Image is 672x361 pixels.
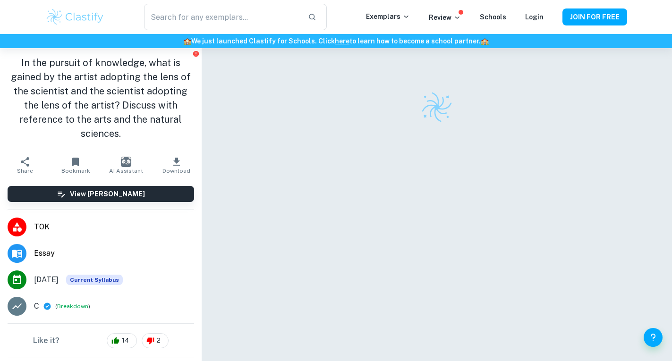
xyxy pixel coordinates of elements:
[121,157,131,167] img: AI Assistant
[117,336,134,345] span: 14
[480,13,506,21] a: Schools
[34,248,194,259] span: Essay
[45,8,105,26] img: Clastify logo
[2,36,670,46] h6: We just launched Clastify for Schools. Click to learn how to become a school partner.
[193,50,200,57] button: Report issue
[70,189,145,199] h6: View [PERSON_NAME]
[420,91,453,124] img: Clastify logo
[144,4,300,30] input: Search for any exemplars...
[562,8,627,25] button: JOIN FOR FREE
[8,56,194,141] h1: In the pursuit of knowledge, what is gained by the artist adopting the lens of the scientist and ...
[107,333,137,348] div: 14
[33,335,60,346] h6: Like it?
[101,152,151,178] button: AI Assistant
[152,336,166,345] span: 2
[61,168,90,174] span: Bookmark
[162,168,190,174] span: Download
[66,275,123,285] div: This exemplar is based on the current syllabus. Feel free to refer to it for inspiration/ideas wh...
[55,302,90,311] span: ( )
[525,13,544,21] a: Login
[34,221,194,233] span: TOK
[57,302,88,311] button: Breakdown
[51,152,101,178] button: Bookmark
[644,328,663,347] button: Help and Feedback
[142,333,169,348] div: 2
[366,11,410,22] p: Exemplars
[66,275,123,285] span: Current Syllabus
[335,37,349,45] a: here
[17,168,33,174] span: Share
[481,37,489,45] span: 🏫
[34,301,39,312] p: C
[151,152,202,178] button: Download
[429,12,461,23] p: Review
[183,37,191,45] span: 🏫
[109,168,143,174] span: AI Assistant
[34,274,59,285] span: [DATE]
[8,186,194,202] button: View [PERSON_NAME]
